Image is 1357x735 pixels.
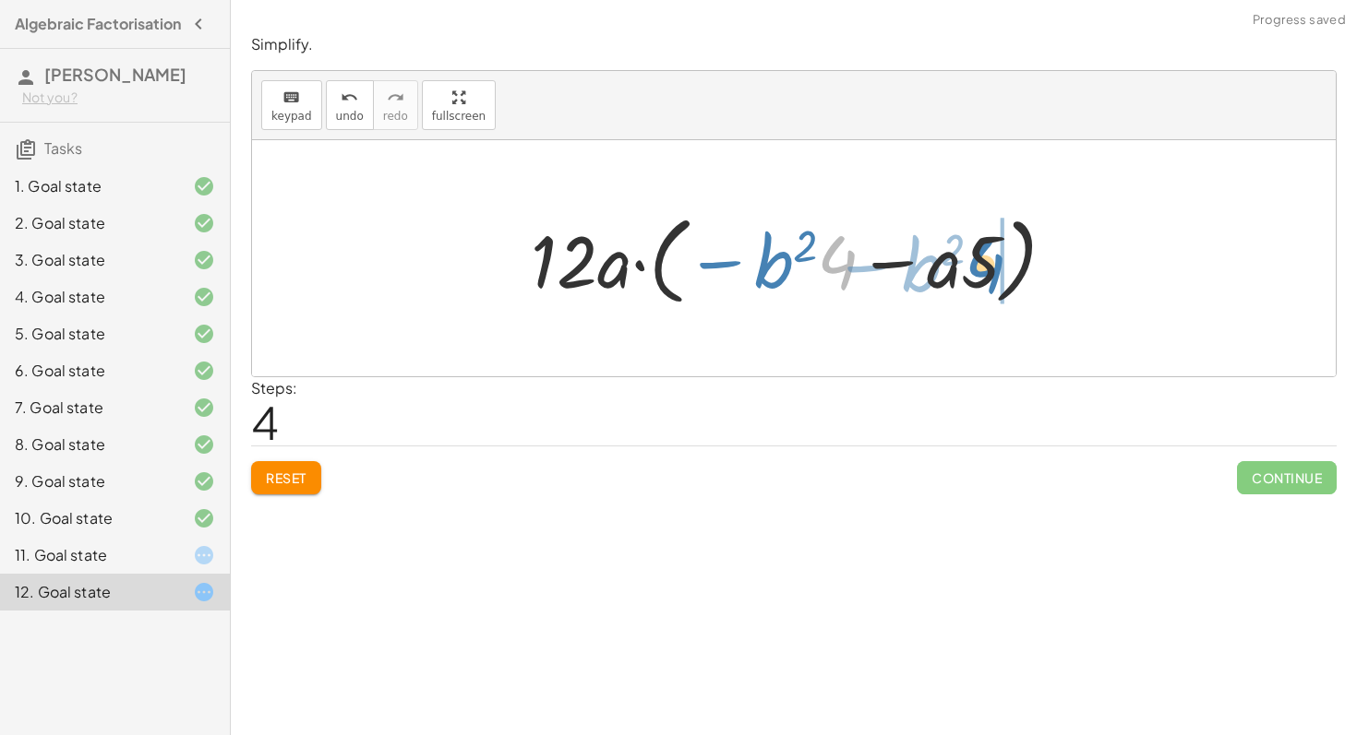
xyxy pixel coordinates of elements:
i: Task finished and correct. [193,175,215,197]
button: Reset [251,461,321,494]
i: Task finished and correct. [193,249,215,271]
div: 9. Goal state [15,470,163,492]
div: 6. Goal state [15,360,163,382]
i: redo [387,87,404,109]
div: 2. Goal state [15,212,163,234]
div: 12. Goal state [15,581,163,603]
div: 4. Goal state [15,286,163,308]
i: undo [341,87,358,109]
i: Task finished and correct. [193,507,215,529]
h4: Algebraic Factorisation [15,13,181,35]
div: 11. Goal state [15,544,163,566]
button: redoredo [373,80,418,130]
i: keyboard [282,87,300,109]
p: Simplify. [251,34,1337,55]
button: undoundo [326,80,374,130]
i: Task finished and correct. [193,360,215,382]
div: 1. Goal state [15,175,163,197]
span: 4 [251,394,279,450]
span: fullscreen [432,110,486,123]
div: 8. Goal state [15,433,163,456]
i: Task finished and correct. [193,397,215,419]
span: undo [336,110,364,123]
i: Task finished and correct. [193,323,215,345]
span: keypad [271,110,312,123]
i: Task finished and correct. [193,433,215,456]
span: Progress saved [1253,11,1346,30]
div: 7. Goal state [15,397,163,419]
i: Task started. [193,544,215,566]
div: 3. Goal state [15,249,163,271]
span: [PERSON_NAME] [44,64,186,85]
i: Task finished and correct. [193,212,215,234]
div: 5. Goal state [15,323,163,345]
label: Steps: [251,378,297,397]
i: Task started. [193,581,215,603]
div: 10. Goal state [15,507,163,529]
span: Tasks [44,138,82,158]
div: Not you? [22,89,215,107]
i: Task finished and correct. [193,470,215,492]
i: Task finished and correct. [193,286,215,308]
button: keyboardkeypad [261,80,322,130]
span: Reset [266,469,306,486]
span: redo [383,110,408,123]
button: fullscreen [422,80,496,130]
